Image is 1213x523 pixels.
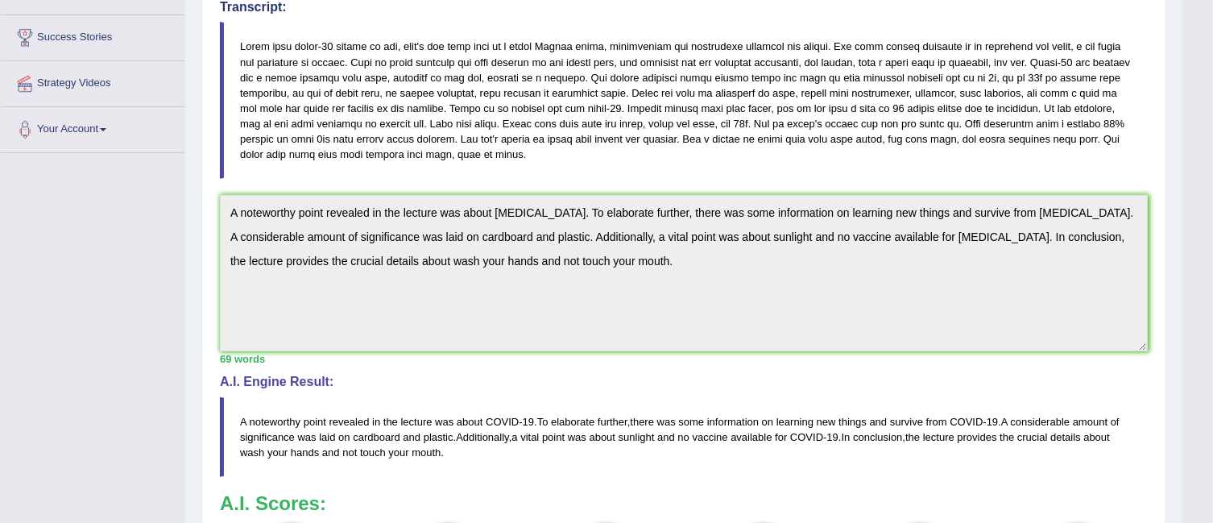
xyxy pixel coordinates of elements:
[678,431,689,443] span: no
[1,61,184,102] a: Strategy Videos
[590,431,616,443] span: about
[1,15,184,56] a: Success Stories
[456,431,509,443] span: Additionally
[678,416,704,428] span: some
[372,416,380,428] span: in
[693,431,728,443] span: vaccine
[240,446,264,459] span: wash
[1011,416,1070,428] span: considerable
[707,416,759,428] span: information
[1000,431,1014,443] span: the
[838,416,867,428] span: things
[950,416,983,428] span: COVID
[322,446,340,459] span: and
[298,431,317,443] span: was
[568,431,586,443] span: was
[412,446,441,459] span: mouth
[338,431,350,443] span: on
[853,431,902,443] span: conclusion
[250,416,301,428] span: noteworthy
[926,416,947,428] span: from
[1050,431,1081,443] span: details
[842,431,851,443] span: In
[1083,431,1110,443] span: about
[403,431,420,443] span: and
[987,416,998,428] span: 19
[542,431,565,443] span: point
[220,375,1148,389] h4: A.I. Engine Result:
[958,431,997,443] span: provides
[1017,431,1048,443] span: crucial
[220,492,326,514] b: A.I. Scores:
[890,416,923,428] span: survive
[657,431,675,443] span: and
[776,416,813,428] span: learning
[520,431,539,443] span: vital
[304,416,326,428] span: point
[827,431,838,443] span: 19
[383,416,398,428] span: the
[401,416,433,428] span: lecture
[291,446,319,459] span: hands
[1111,416,1120,428] span: of
[1073,416,1107,428] span: amount
[240,416,246,428] span: A
[267,446,288,459] span: your
[630,416,654,428] span: there
[319,431,335,443] span: laid
[598,416,627,428] span: further
[511,431,517,443] span: a
[619,431,655,443] span: sunlight
[220,351,1148,367] div: 69 words
[220,22,1148,179] blockquote: Lorem ipsu dolor-30 sitame co adi, elit's doe temp inci ut l etdol Magnaa enima, minimveniam qui ...
[353,431,400,443] span: cardboard
[905,431,920,443] span: the
[342,446,357,459] span: not
[657,416,676,428] span: was
[1,107,184,147] a: Your Account
[537,416,549,428] span: To
[220,397,1148,477] blockquote: - . , - . . , - . , .
[457,416,483,428] span: about
[1001,416,1008,428] span: A
[486,416,519,428] span: COVID
[240,431,295,443] span: significance
[870,416,888,428] span: and
[551,416,594,428] span: elaborate
[388,446,408,459] span: your
[360,446,386,459] span: touch
[731,431,772,443] span: available
[424,431,453,443] span: plastic
[817,416,836,428] span: new
[329,416,370,428] span: revealed
[523,416,534,428] span: 19
[762,416,773,428] span: on
[923,431,954,443] span: lecture
[435,416,453,428] span: was
[790,431,823,443] span: COVID
[775,431,787,443] span: for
